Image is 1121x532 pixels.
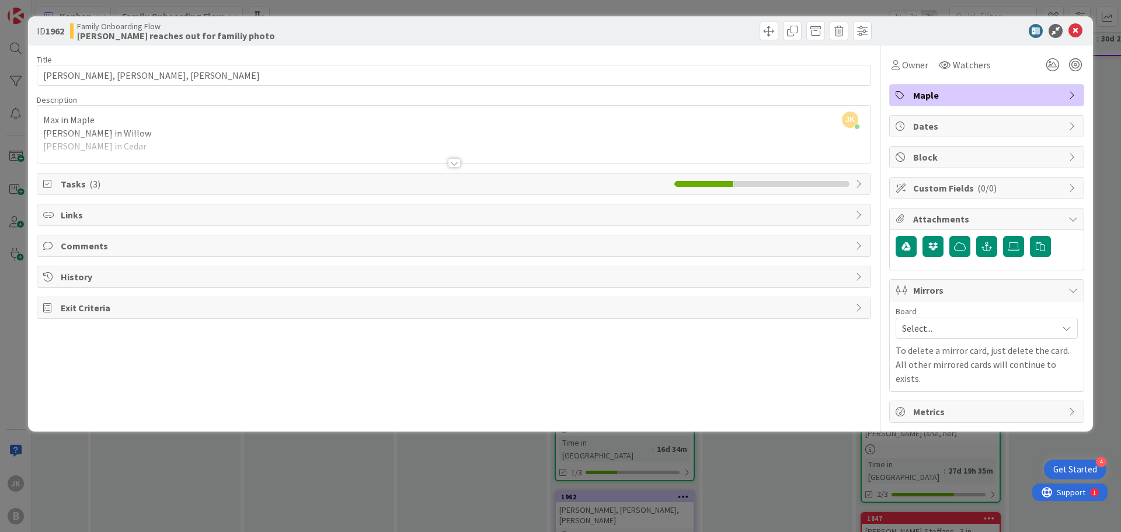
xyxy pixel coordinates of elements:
[842,112,858,128] span: JK
[1044,460,1106,479] div: Open Get Started checklist, remaining modules: 4
[953,58,991,72] span: Watchers
[77,31,275,40] b: [PERSON_NAME] reaches out for familiy photo
[61,239,850,253] span: Comments
[61,301,850,315] span: Exit Criteria
[61,270,850,284] span: History
[61,208,850,222] span: Links
[61,177,669,191] span: Tasks
[37,24,64,38] span: ID
[977,182,997,194] span: ( 0/0 )
[89,178,100,190] span: ( 3 )
[896,307,917,315] span: Board
[913,88,1063,102] span: Maple
[25,2,53,16] span: Support
[61,5,64,14] div: 1
[37,65,871,86] input: type card name here...
[913,212,1063,226] span: Attachments
[896,343,1078,385] p: To delete a mirror card, just delete the card. All other mirrored cards will continue to exists.
[913,405,1063,419] span: Metrics
[902,320,1052,336] span: Select...
[913,150,1063,164] span: Block
[43,127,865,140] p: [PERSON_NAME] in Willow
[913,181,1063,195] span: Custom Fields
[37,95,77,105] span: Description
[43,113,865,127] p: Max in Maple
[37,54,52,65] label: Title
[1053,464,1097,475] div: Get Started
[1096,457,1106,467] div: 4
[46,25,64,37] b: 1962
[913,119,1063,133] span: Dates
[913,283,1063,297] span: Mirrors
[902,58,928,72] span: Owner
[77,22,275,31] span: Family Onboarding Flow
